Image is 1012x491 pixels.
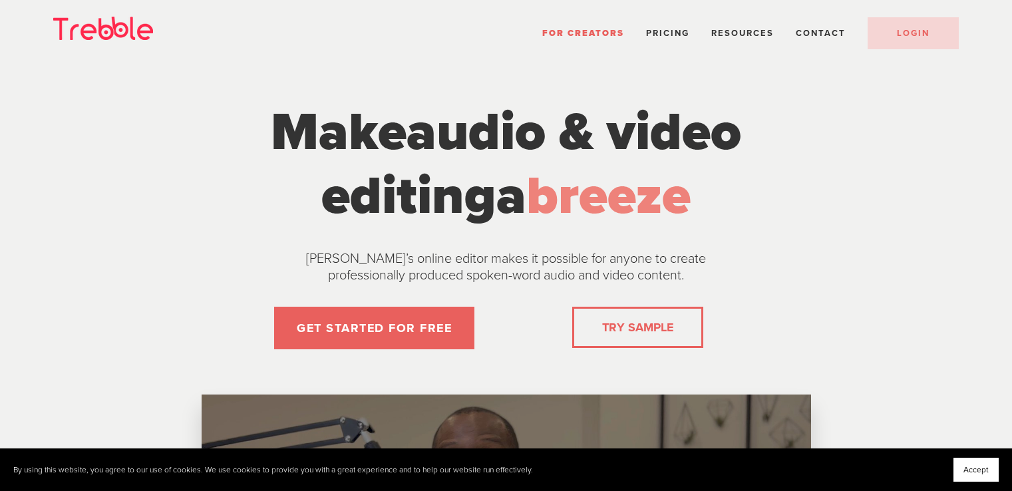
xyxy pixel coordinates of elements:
[597,314,679,341] a: TRY SAMPLE
[542,28,624,39] a: For Creators
[953,458,999,482] button: Accept
[257,100,756,228] h1: Make a
[868,17,959,49] a: LOGIN
[646,28,689,39] a: Pricing
[273,251,739,284] p: [PERSON_NAME]’s online editor makes it possible for anyone to create professionally produced spok...
[407,100,741,164] span: audio & video
[321,164,496,228] span: editing
[53,17,153,40] img: Trebble
[526,164,691,228] span: breeze
[13,465,533,475] p: By using this website, you agree to our use of cookies. We use cookies to provide you with a grea...
[897,28,929,39] span: LOGIN
[796,28,846,39] a: Contact
[711,28,774,39] span: Resources
[274,307,474,349] a: GET STARTED FOR FREE
[963,465,989,474] span: Accept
